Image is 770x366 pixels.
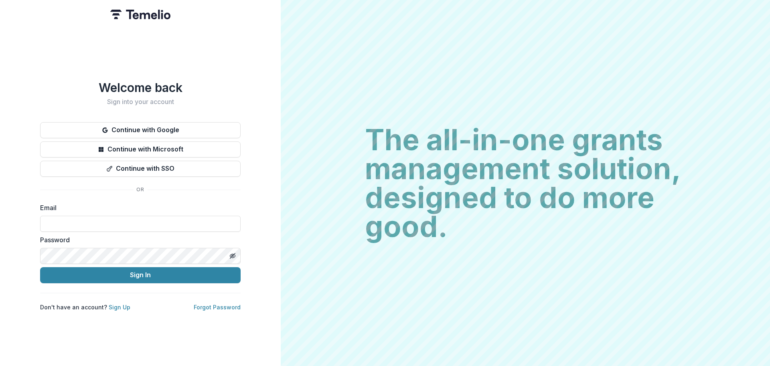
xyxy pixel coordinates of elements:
button: Continue with Microsoft [40,141,241,157]
p: Don't have an account? [40,303,130,311]
button: Toggle password visibility [226,249,239,262]
label: Password [40,235,236,245]
h2: Sign into your account [40,98,241,106]
label: Email [40,203,236,213]
h1: Welcome back [40,80,241,95]
button: Continue with SSO [40,161,241,177]
button: Sign In [40,267,241,283]
button: Continue with Google [40,122,241,138]
a: Sign Up [109,304,130,311]
a: Forgot Password [194,304,241,311]
img: Temelio [110,10,170,19]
